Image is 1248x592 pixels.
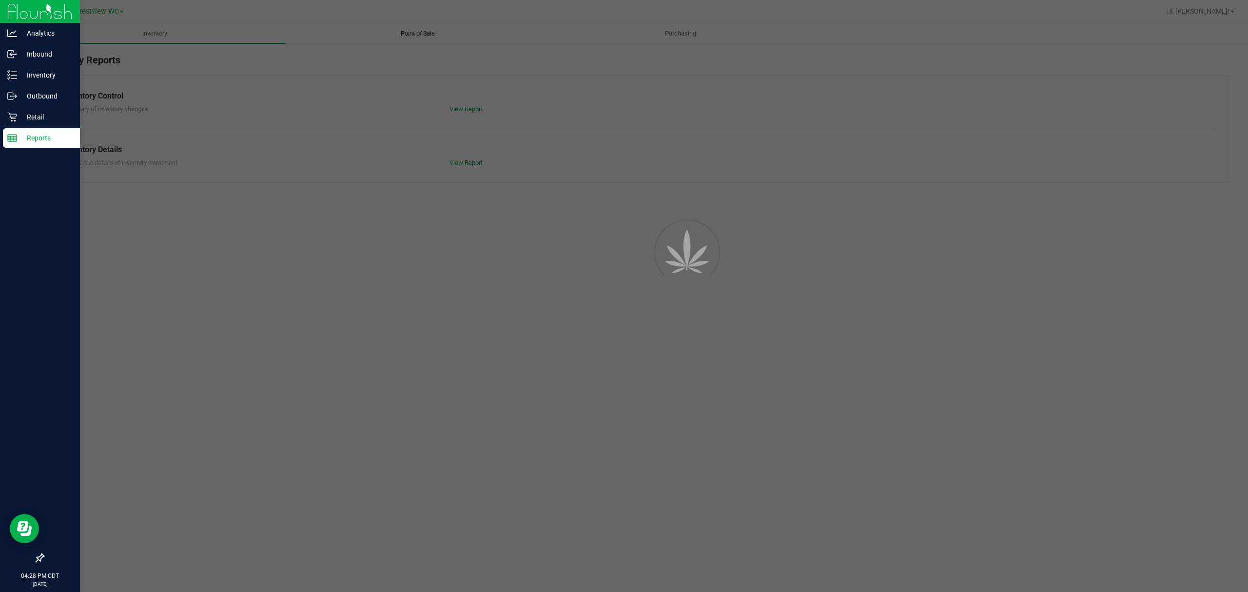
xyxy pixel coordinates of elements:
[17,27,76,39] p: Analytics
[17,90,76,102] p: Outbound
[7,49,17,59] inline-svg: Inbound
[17,132,76,144] p: Reports
[4,580,76,588] p: [DATE]
[10,514,39,543] iframe: Resource center
[17,69,76,81] p: Inventory
[17,48,76,60] p: Inbound
[7,28,17,38] inline-svg: Analytics
[17,111,76,123] p: Retail
[7,70,17,80] inline-svg: Inventory
[7,133,17,143] inline-svg: Reports
[7,112,17,122] inline-svg: Retail
[7,91,17,101] inline-svg: Outbound
[4,572,76,580] p: 04:28 PM CDT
